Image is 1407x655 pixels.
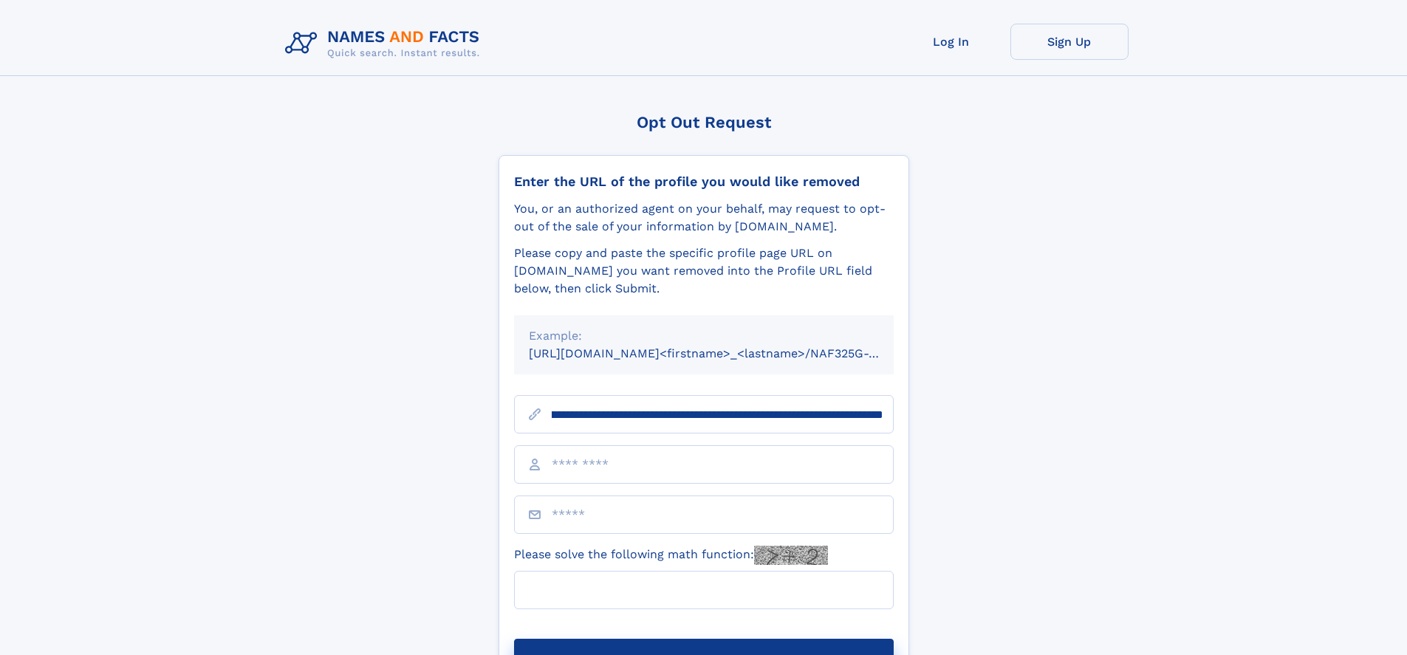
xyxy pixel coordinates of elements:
[529,327,879,345] div: Example:
[514,244,894,298] div: Please copy and paste the specific profile page URL on [DOMAIN_NAME] you want removed into the Pr...
[1010,24,1129,60] a: Sign Up
[514,174,894,190] div: Enter the URL of the profile you would like removed
[529,346,922,360] small: [URL][DOMAIN_NAME]<firstname>_<lastname>/NAF325G-xxxxxxxx
[514,200,894,236] div: You, or an authorized agent on your behalf, may request to opt-out of the sale of your informatio...
[514,546,828,565] label: Please solve the following math function:
[279,24,492,64] img: Logo Names and Facts
[499,113,909,131] div: Opt Out Request
[892,24,1010,60] a: Log In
